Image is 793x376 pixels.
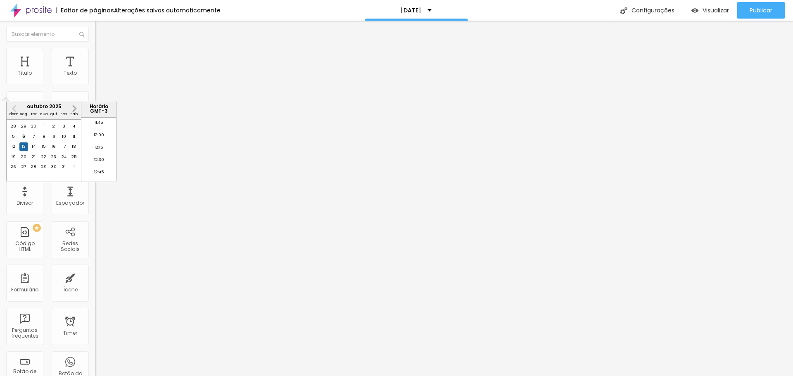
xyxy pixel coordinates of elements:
[64,70,77,76] div: Texto
[40,132,48,141] div: Choose quarta-feira, 8 de outubro de 2025
[40,163,48,171] div: Choose quarta-feira, 29 de outubro de 2025
[60,153,68,161] div: Choose sexta-feira, 24 de outubro de 2025
[19,163,28,171] div: Choose segunda-feira, 27 de outubro de 2025
[81,143,116,156] li: 12:15
[40,110,48,118] div: qua
[83,104,114,109] p: Horário
[56,200,84,206] div: Espaçador
[8,327,41,339] div: Perguntas frequentes
[81,168,116,180] li: 12:45
[691,7,698,14] img: view-1.svg
[81,118,116,131] li: 11:45
[40,153,48,161] div: Choose quarta-feira, 22 de outubro de 2025
[30,110,38,118] div: ter
[19,122,28,130] div: Choose segunda-feira, 29 de setembro de 2025
[114,7,221,13] div: Alterações salvas automaticamente
[63,287,78,293] div: Ícone
[401,7,421,13] p: [DATE]
[70,163,78,171] div: Choose sábado, 1 de novembro de 2025
[9,122,79,172] div: month 2025-10
[81,131,116,143] li: 12:00
[60,142,68,151] div: Choose sexta-feira, 17 de outubro de 2025
[19,153,28,161] div: Choose segunda-feira, 20 de outubro de 2025
[81,156,116,168] li: 12:30
[30,122,38,130] div: Choose terça-feira, 30 de setembro de 2025
[95,21,793,376] iframe: Editor
[60,132,68,141] div: Choose sexta-feira, 10 de outubro de 2025
[30,153,38,161] div: Choose terça-feira, 21 de outubro de 2025
[50,122,58,130] div: Choose quinta-feira, 2 de outubro de 2025
[70,142,78,151] div: Choose sábado, 18 de outubro de 2025
[8,241,41,253] div: Código HTML
[737,2,785,19] button: Publicar
[50,142,58,151] div: Choose quinta-feira, 16 de outubro de 2025
[60,163,68,171] div: Choose sexta-feira, 31 de outubro de 2025
[40,142,48,151] div: Choose quarta-feira, 15 de outubro de 2025
[19,110,28,118] div: seg
[54,241,86,253] div: Redes Sociais
[40,122,48,130] div: Choose quarta-feira, 1 de outubro de 2025
[11,287,38,293] div: Formulário
[17,200,33,206] div: Divisor
[30,163,38,171] div: Choose terça-feira, 28 de outubro de 2025
[9,142,18,151] div: Choose domingo, 12 de outubro de 2025
[6,27,89,42] input: Buscar elemento
[19,132,28,141] div: Choose segunda-feira, 6 de outubro de 2025
[703,7,729,14] span: Visualizar
[63,330,77,336] div: Timer
[750,7,772,14] span: Publicar
[70,122,78,130] div: Choose sábado, 4 de outubro de 2025
[60,110,68,118] div: sex
[9,132,18,141] div: Choose domingo, 5 de outubro de 2025
[79,32,84,37] img: Icone
[83,109,114,114] p: GMT -3
[620,7,627,14] img: Icone
[50,153,58,161] div: Choose quinta-feira, 23 de outubro de 2025
[7,104,81,109] div: outubro 2025
[56,7,114,13] div: Editor de páginas
[68,102,81,115] button: Next Month
[9,153,18,161] div: Choose domingo, 19 de outubro de 2025
[30,142,38,151] div: Choose terça-feira, 14 de outubro de 2025
[81,180,116,193] li: 13:00
[70,132,78,141] div: Choose sábado, 11 de outubro de 2025
[19,142,28,151] div: Choose segunda-feira, 13 de outubro de 2025
[9,122,18,130] div: Choose domingo, 28 de setembro de 2025
[50,163,58,171] div: Choose quinta-feira, 30 de outubro de 2025
[683,2,737,19] button: Visualizar
[70,153,78,161] div: Choose sábado, 25 de outubro de 2025
[7,102,21,115] button: Previous Month
[50,132,58,141] div: Choose quinta-feira, 9 de outubro de 2025
[9,163,18,171] div: Choose domingo, 26 de outubro de 2025
[50,110,58,118] div: qui
[18,70,32,76] div: Título
[60,122,68,130] div: Choose sexta-feira, 3 de outubro de 2025
[30,132,38,141] div: Choose terça-feira, 7 de outubro de 2025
